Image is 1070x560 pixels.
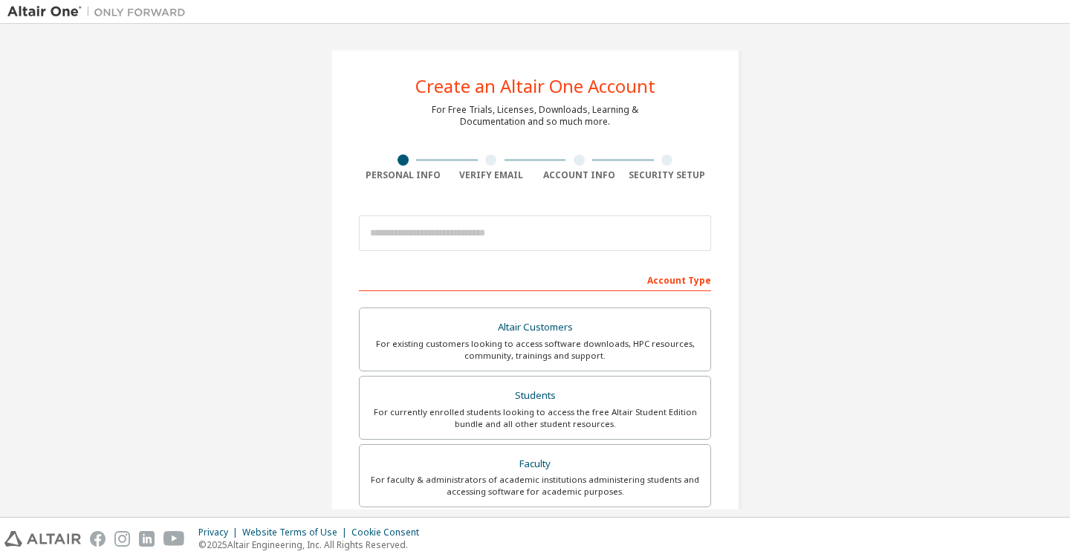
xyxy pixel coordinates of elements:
div: Altair Customers [369,317,701,338]
div: Cookie Consent [351,527,428,538]
div: For existing customers looking to access software downloads, HPC resources, community, trainings ... [369,338,701,362]
div: Website Terms of Use [242,527,351,538]
div: Account Info [535,169,623,181]
img: facebook.svg [90,531,106,547]
div: Verify Email [447,169,536,181]
img: youtube.svg [163,531,185,547]
img: linkedin.svg [139,531,155,547]
div: For Free Trials, Licenses, Downloads, Learning & Documentation and so much more. [432,104,638,128]
div: Personal Info [359,169,447,181]
div: Privacy [198,527,242,538]
img: Altair One [7,4,193,19]
img: altair_logo.svg [4,531,81,547]
div: Create an Altair One Account [415,77,655,95]
div: Security Setup [623,169,712,181]
div: Account Type [359,267,711,291]
div: Students [369,385,701,406]
div: For faculty & administrators of academic institutions administering students and accessing softwa... [369,474,701,498]
div: Faculty [369,454,701,475]
p: © 2025 Altair Engineering, Inc. All Rights Reserved. [198,538,428,551]
img: instagram.svg [114,531,130,547]
div: For currently enrolled students looking to access the free Altair Student Edition bundle and all ... [369,406,701,430]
